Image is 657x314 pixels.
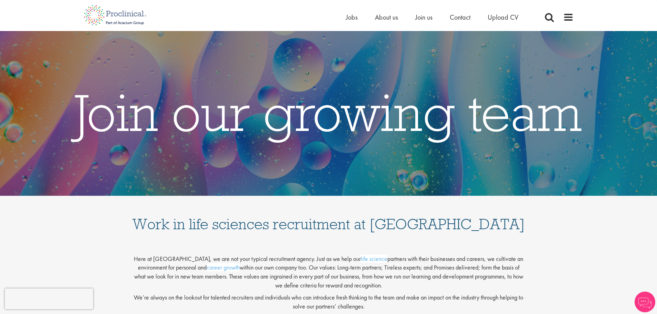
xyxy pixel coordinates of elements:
h1: Work in life sciences recruitment at [GEOGRAPHIC_DATA] [132,203,525,232]
a: Jobs [346,13,358,22]
iframe: reCAPTCHA [5,288,93,309]
p: We’re always on the lookout for talented recruiters and individuals who can introduce fresh think... [132,293,525,311]
a: Upload CV [488,13,518,22]
a: Join us [415,13,432,22]
img: Chatbot [635,292,655,312]
a: career growth [207,263,240,271]
p: Here at [GEOGRAPHIC_DATA], we are not your typical recruitment agency. Just as we help our partne... [132,249,525,290]
a: About us [375,13,398,22]
a: Contact [450,13,470,22]
a: life science [361,255,387,263]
